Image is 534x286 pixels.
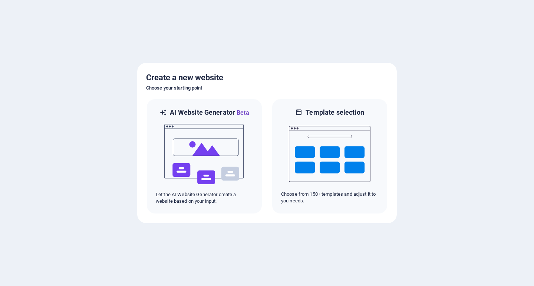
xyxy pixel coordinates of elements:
p: Let the AI Website Generator create a website based on your input. [156,191,253,205]
div: AI Website GeneratorBetaaiLet the AI Website Generator create a website based on your input. [146,98,263,214]
div: Template selectionChoose from 150+ templates and adjust it to you needs. [271,98,388,214]
h6: Choose your starting point [146,84,388,92]
h6: AI Website Generator [170,108,249,117]
h6: Template selection [306,108,364,117]
span: Beta [235,109,249,116]
p: Choose from 150+ templates and adjust it to you needs. [281,191,378,204]
img: ai [164,117,245,191]
h5: Create a new website [146,72,388,84]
